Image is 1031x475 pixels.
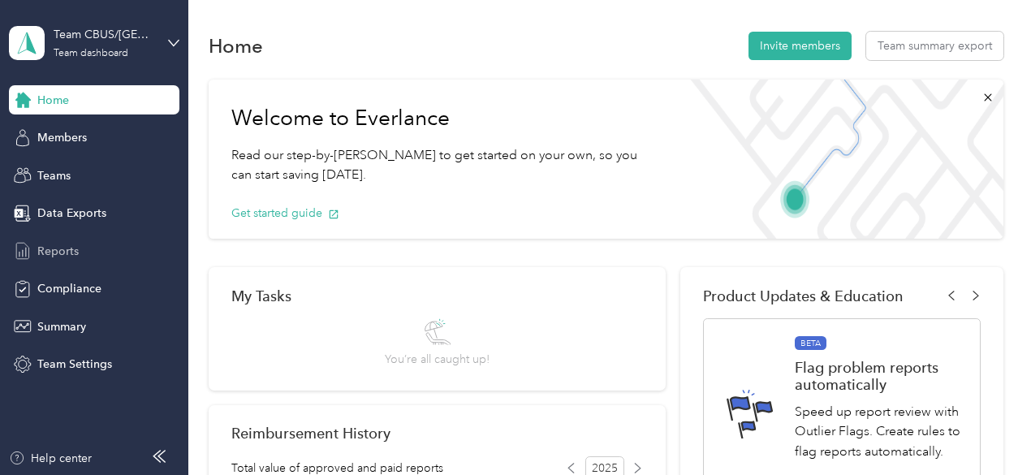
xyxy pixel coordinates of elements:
[231,287,644,304] div: My Tasks
[54,26,155,43] div: Team CBUS/[GEOGRAPHIC_DATA]
[703,287,904,304] span: Product Updates & Education
[866,32,1003,60] button: Team summary export
[37,129,87,146] span: Members
[795,359,973,393] h1: Flag problem reports automatically
[54,49,128,58] div: Team dashboard
[9,450,92,467] button: Help center
[795,402,973,462] p: Speed up report review with Outlier Flags. Create rules to flag reports automatically.
[940,384,1031,475] iframe: Everlance-gr Chat Button Frame
[231,425,390,442] h2: Reimbursement History
[209,37,263,54] h1: Home
[678,80,1003,239] img: Welcome to everlance
[37,356,112,373] span: Team Settings
[748,32,852,60] button: Invite members
[37,318,86,335] span: Summary
[37,280,101,297] span: Compliance
[37,92,69,109] span: Home
[37,243,79,260] span: Reports
[231,145,655,185] p: Read our step-by-[PERSON_NAME] to get started on your own, so you can start saving [DATE].
[37,167,71,184] span: Teams
[37,205,106,222] span: Data Exports
[231,106,655,132] h1: Welcome to Everlance
[385,351,490,368] span: You’re all caught up!
[231,205,339,222] button: Get started guide
[795,336,826,351] span: BETA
